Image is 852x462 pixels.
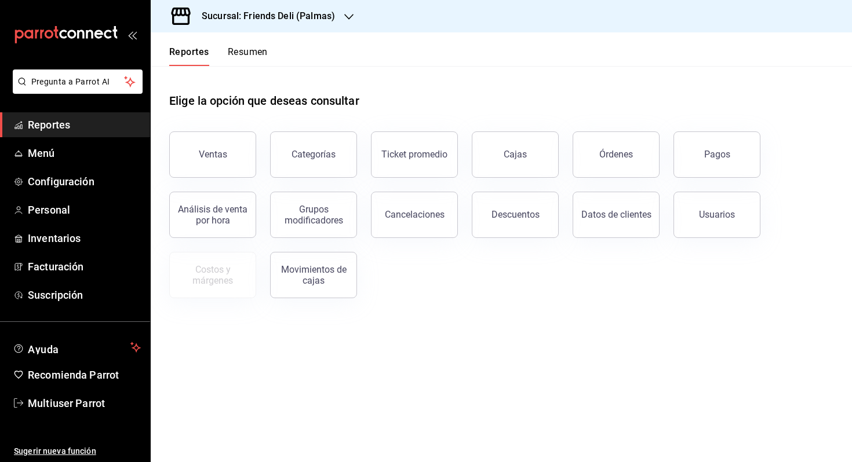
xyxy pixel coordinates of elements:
div: Pagos [704,149,730,160]
button: Contrata inventarios para ver este reporte [169,252,256,298]
span: Multiuser Parrot [28,395,141,411]
div: Usuarios [699,209,735,220]
span: Reportes [28,117,141,133]
button: Categorías [270,131,357,178]
div: Datos de clientes [581,209,651,220]
span: Configuración [28,174,141,189]
button: Ticket promedio [371,131,458,178]
button: Grupos modificadores [270,192,357,238]
span: Recomienda Parrot [28,367,141,383]
button: Cancelaciones [371,192,458,238]
button: Análisis de venta por hora [169,192,256,238]
div: Categorías [292,149,336,160]
button: Descuentos [472,192,559,238]
span: Pregunta a Parrot AI [31,76,125,88]
button: open_drawer_menu [128,30,137,39]
button: Pagos [673,131,760,178]
span: Menú [28,145,141,161]
span: Suscripción [28,287,141,303]
div: Análisis de venta por hora [177,204,249,226]
button: Pregunta a Parrot AI [13,69,143,94]
span: Sugerir nueva función [14,445,141,457]
a: Pregunta a Parrot AI [8,84,143,96]
div: Movimientos de cajas [278,264,349,286]
div: Grupos modificadores [278,204,349,226]
div: navigation tabs [169,46,268,66]
button: Movimientos de cajas [270,252,357,298]
button: Datos de clientes [573,192,660,238]
div: Órdenes [599,149,633,160]
span: Facturación [28,259,141,274]
div: Descuentos [491,209,540,220]
div: Cancelaciones [385,209,445,220]
span: Personal [28,202,141,218]
h1: Elige la opción que deseas consultar [169,92,359,109]
div: Ventas [199,149,227,160]
a: Cajas [472,131,559,178]
div: Cajas [504,148,527,162]
button: Ventas [169,131,256,178]
h3: Sucursal: Friends Deli (Palmas) [192,9,335,23]
span: Inventarios [28,230,141,246]
div: Costos y márgenes [177,264,249,286]
button: Reportes [169,46,209,66]
span: Ayuda [28,340,126,354]
button: Resumen [228,46,268,66]
div: Ticket promedio [381,149,447,160]
button: Órdenes [573,131,660,178]
button: Usuarios [673,192,760,238]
